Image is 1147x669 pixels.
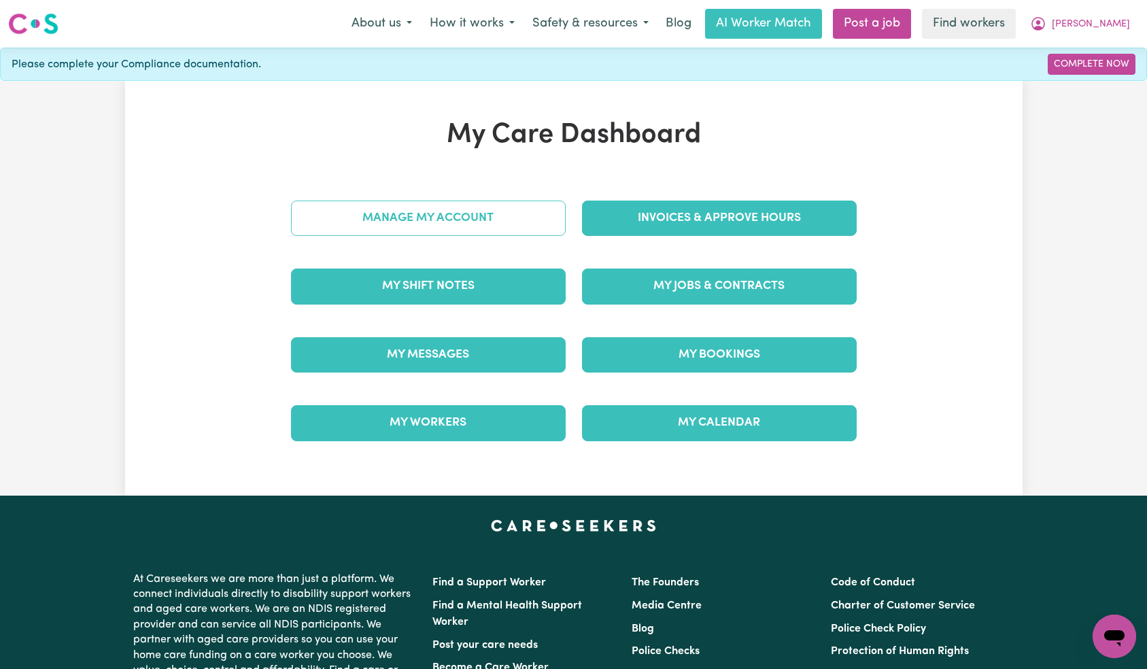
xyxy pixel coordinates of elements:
a: Manage My Account [291,201,566,236]
a: Code of Conduct [831,577,915,588]
h1: My Care Dashboard [283,119,865,152]
img: Careseekers logo [8,12,58,36]
a: Charter of Customer Service [831,600,975,611]
span: [PERSON_NAME] [1052,17,1130,32]
a: Careseekers home page [491,520,656,531]
a: My Workers [291,405,566,441]
a: Find workers [922,9,1016,39]
a: Invoices & Approve Hours [582,201,857,236]
a: Find a Mental Health Support Worker [432,600,582,628]
button: About us [343,10,421,38]
a: Protection of Human Rights [831,646,969,657]
a: Police Checks [632,646,700,657]
a: Blog [657,9,700,39]
button: How it works [421,10,524,38]
a: AI Worker Match [705,9,822,39]
a: Media Centre [632,600,702,611]
a: My Calendar [582,405,857,441]
a: My Jobs & Contracts [582,269,857,304]
a: My Bookings [582,337,857,373]
iframe: Button to launch messaging window [1093,615,1136,658]
a: Careseekers logo [8,8,58,39]
a: Police Check Policy [831,623,926,634]
a: Find a Support Worker [432,577,546,588]
span: Please complete your Compliance documentation. [12,56,261,73]
a: Complete Now [1048,54,1135,75]
a: Post your care needs [432,640,538,651]
a: Post a job [833,9,911,39]
button: My Account [1021,10,1139,38]
a: The Founders [632,577,699,588]
button: Safety & resources [524,10,657,38]
a: My Shift Notes [291,269,566,304]
a: My Messages [291,337,566,373]
a: Blog [632,623,654,634]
